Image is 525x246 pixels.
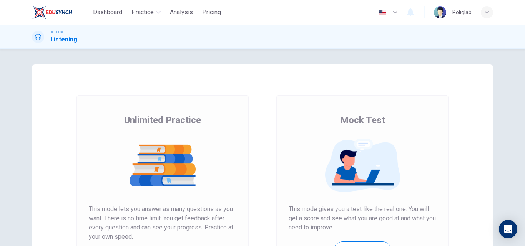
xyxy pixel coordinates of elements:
[378,10,387,15] img: en
[131,8,154,17] span: Practice
[452,8,472,17] div: Poliglab
[89,205,236,241] span: This mode lets you answer as many questions as you want. There is no time limit. You get feedback...
[340,114,385,126] span: Mock Test
[170,8,193,17] span: Analysis
[90,5,125,19] button: Dashboard
[124,114,201,126] span: Unlimited Practice
[50,35,77,44] h1: Listening
[434,6,446,18] img: Profile picture
[93,8,122,17] span: Dashboard
[499,220,517,238] div: Open Intercom Messenger
[289,205,436,232] span: This mode gives you a test like the real one. You will get a score and see what you are good at a...
[167,5,196,19] button: Analysis
[32,5,90,20] a: EduSynch logo
[202,8,221,17] span: Pricing
[128,5,164,19] button: Practice
[50,30,63,35] span: TOEFL®
[32,5,72,20] img: EduSynch logo
[199,5,224,19] button: Pricing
